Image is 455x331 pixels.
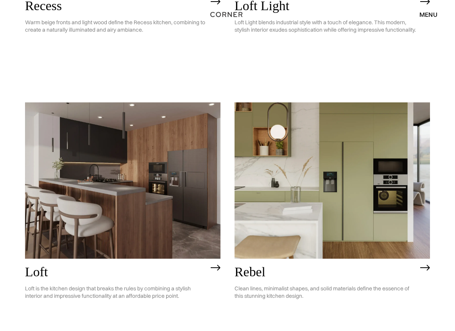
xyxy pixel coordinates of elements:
[202,9,252,20] a: home
[235,279,416,306] p: Clean lines, minimalist shapes, and solid materials define the essence of this stunning kitchen d...
[25,279,207,306] p: Loft is the kitchen design that breaks the rules by combining a stylish interior and impressive f...
[235,265,416,279] h2: Rebel
[25,265,207,279] h2: Loft
[419,11,437,18] div: menu
[412,8,437,21] div: menu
